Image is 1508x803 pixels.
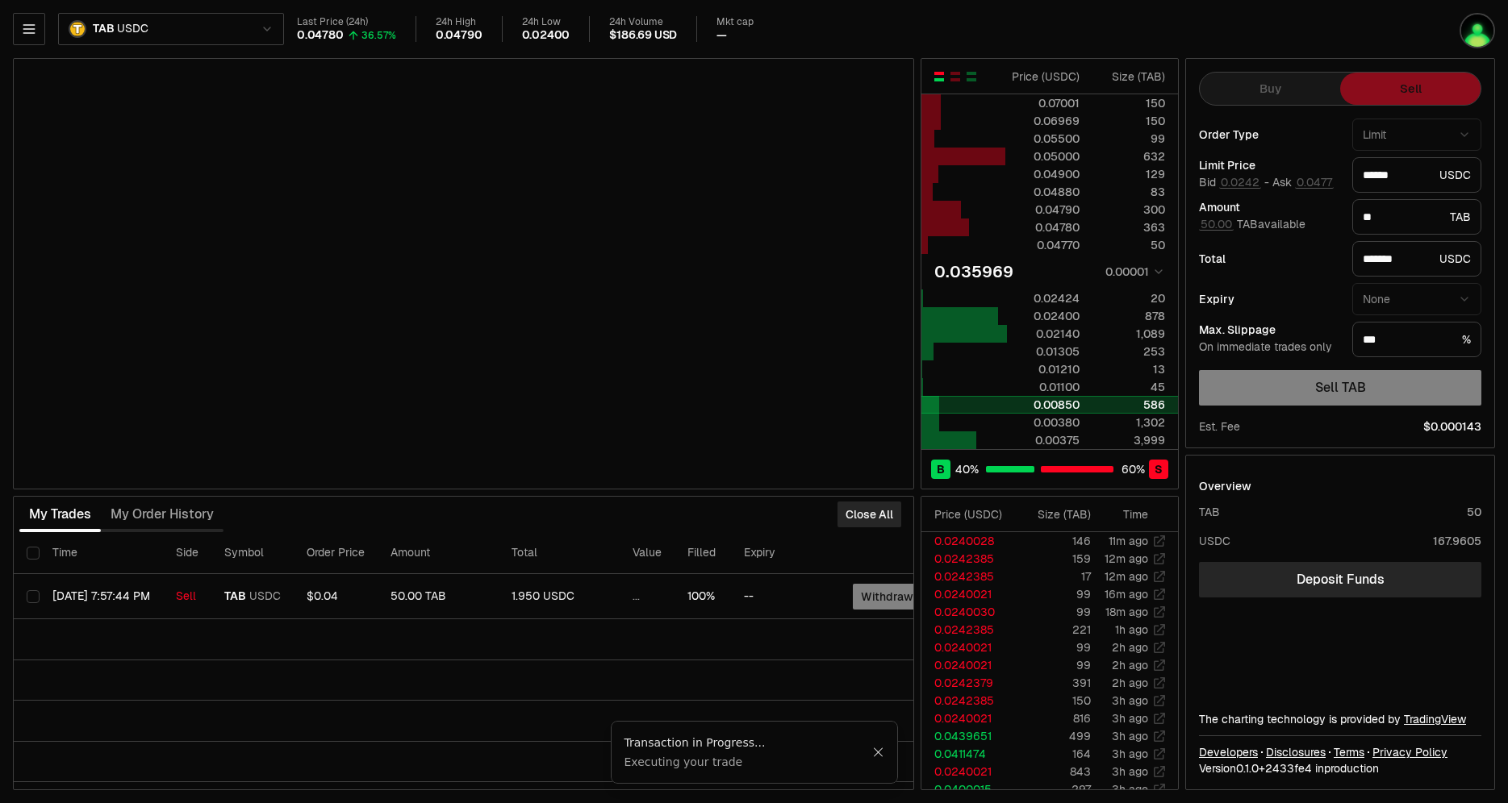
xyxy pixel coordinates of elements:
span: B [937,461,945,477]
div: 50.00 TAB [391,589,486,604]
div: % [1352,322,1481,357]
td: 99 [1015,603,1092,621]
button: Show Buy Orders Only [965,70,978,83]
time: 3h ago [1112,747,1148,761]
td: 99 [1015,656,1092,674]
div: 0.07001 [1008,95,1080,111]
div: Mkt cap [716,16,754,28]
div: Version 0.1.0 + in production [1199,760,1481,776]
button: My Trades [19,498,101,530]
div: 0.00850 [1008,397,1080,413]
td: 0.0242385 [921,621,1015,639]
div: 363 [1093,219,1165,235]
div: Max. Slippage [1199,324,1339,335]
div: 878 [1093,308,1165,324]
td: 816 [1015,709,1092,727]
div: 3,999 [1093,432,1165,448]
span: $0.000143 [1423,418,1481,435]
th: Value [620,532,675,574]
div: 0.01100 [1008,379,1080,395]
div: 0.01305 [1008,343,1080,360]
div: 253 [1093,343,1165,360]
div: 24h Volume [609,16,677,28]
td: -- [731,574,840,619]
button: Select row [27,590,40,603]
button: 0.00001 [1101,262,1165,281]
div: TAB [1352,199,1481,235]
th: Time [40,532,163,574]
td: 391 [1015,674,1092,692]
div: 0.02140 [1008,326,1080,342]
td: 0.0240021 [921,709,1015,727]
div: 300 [1093,202,1165,218]
div: 150 [1093,95,1165,111]
div: 0.04780 [297,28,344,43]
div: 24h High [436,16,482,28]
a: TradingView [1404,712,1466,726]
a: Privacy Policy [1372,744,1447,760]
div: 50 [1093,237,1165,253]
div: 0.05500 [1008,131,1080,147]
div: Overview [1199,478,1251,494]
button: None [1352,283,1481,315]
span: TAB [93,22,114,36]
div: 83 [1093,184,1165,200]
time: [DATE] 7:57:44 PM [52,589,150,603]
td: 221 [1015,621,1092,639]
div: 0.05000 [1008,148,1080,164]
button: Show Buy and Sell Orders [933,70,946,83]
span: S [1155,461,1163,477]
div: Size ( TAB ) [1028,506,1091,522]
a: Developers [1199,744,1258,760]
td: 17 [1015,568,1092,585]
time: 3h ago [1112,693,1148,708]
div: 0.00375 [1008,432,1080,448]
th: Side [163,532,211,574]
div: 0.04880 [1008,184,1080,200]
td: 99 [1015,639,1092,656]
span: TAB available [1199,217,1305,231]
time: 16m ago [1105,587,1148,601]
div: 0.04900 [1008,166,1080,182]
span: $0.04 [307,589,338,603]
td: 0.0240028 [921,532,1015,550]
div: 0.02400 [1008,308,1080,324]
th: Symbol [211,532,294,574]
div: 100% [687,589,718,604]
div: Price ( USDC ) [1008,69,1080,85]
div: 0.035969 [934,260,1013,283]
div: 586 [1093,397,1165,413]
div: 167.9605 [1433,533,1481,549]
div: 0.04790 [1008,202,1080,218]
span: 60 % [1122,461,1145,477]
a: Disclosures [1266,744,1326,760]
div: TAB [1199,504,1220,520]
div: 1,089 [1093,326,1165,342]
td: 159 [1015,550,1092,568]
div: 20 [1093,290,1165,306]
td: 0.0240021 [921,639,1015,656]
div: Total [1199,253,1339,264]
div: Order Type [1199,129,1339,140]
time: 12m ago [1105,569,1148,584]
time: 2h ago [1112,676,1148,690]
div: Price ( USDC ) [934,506,1014,522]
div: 1.950 USDC [512,589,607,604]
div: Expiry [1199,293,1339,305]
div: 0.04770 [1008,237,1080,253]
td: 0.0242385 [921,550,1015,568]
time: 3h ago [1112,764,1148,779]
td: 0.0240021 [921,585,1015,603]
div: 13 [1093,361,1165,377]
div: 36.57% [361,29,396,42]
div: 632 [1093,148,1165,164]
div: Limit Price [1199,160,1339,171]
th: Order Price [294,532,378,574]
div: 0.01210 [1008,361,1080,377]
th: Expiry [731,532,840,574]
time: 12m ago [1105,551,1148,566]
div: 129 [1093,166,1165,182]
td: 0.0240030 [921,603,1015,621]
div: 0.06969 [1008,113,1080,129]
td: 0.0242379 [921,674,1015,692]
